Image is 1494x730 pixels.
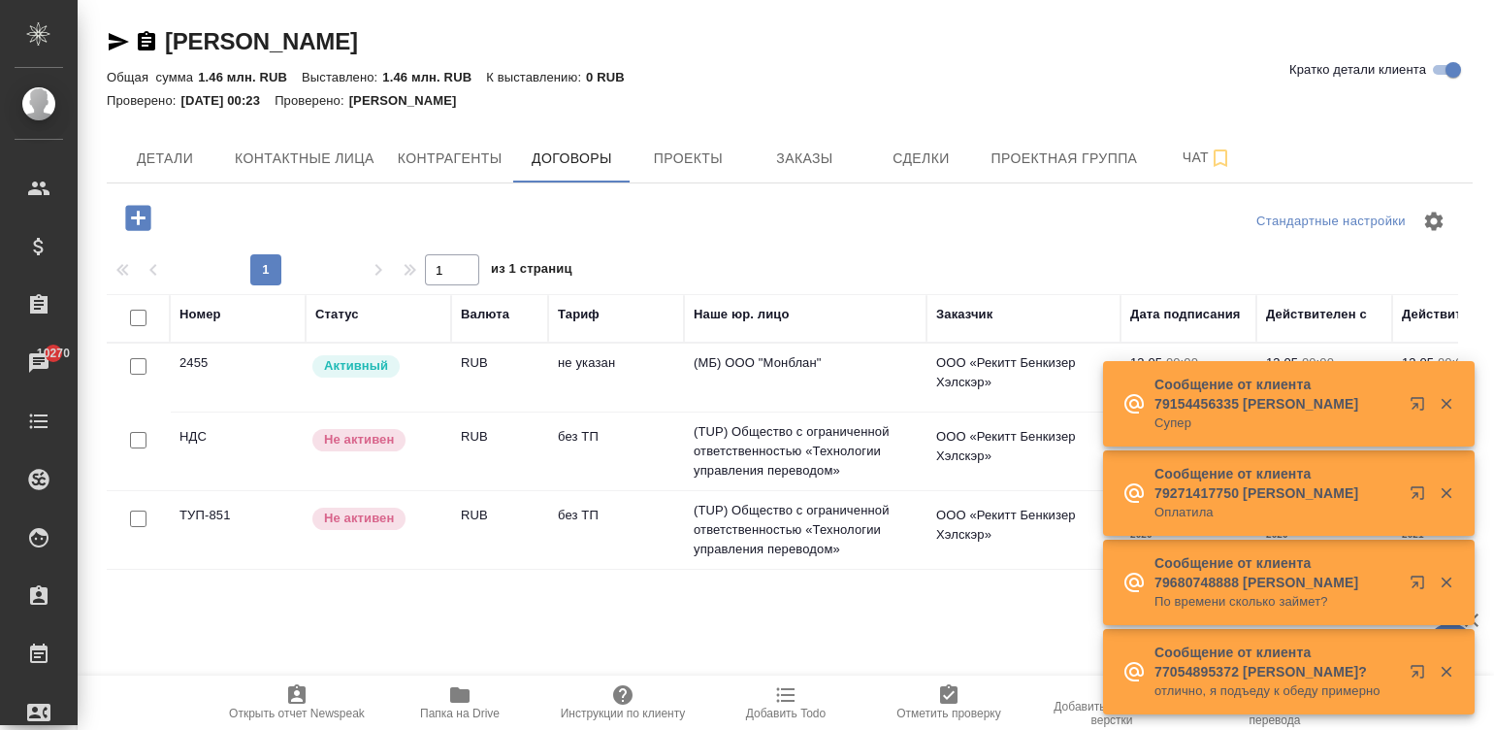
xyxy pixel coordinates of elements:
[694,305,790,324] div: Наше юр. лицо
[746,707,826,720] span: Добавить Todo
[1251,207,1411,237] div: split button
[165,28,358,54] a: [PERSON_NAME]
[491,257,572,285] span: из 1 страниц
[451,344,548,412] td: RUB
[486,70,586,84] p: К выставлению:
[1289,60,1426,80] span: Кратко детали клиента
[1426,395,1466,413] button: Закрыть
[349,93,471,108] p: [PERSON_NAME]
[586,70,639,84] p: 0 RUB
[1302,355,1334,370] p: 00:00
[684,491,926,569] td: (TUP) Общество с ограниченной ответственностью «Технологии управления переводом»
[867,676,1030,730] button: Отметить проверку
[1154,375,1397,414] p: Сообщение от клиента 79154456335 [PERSON_NAME]
[378,676,541,730] button: Папка на Drive
[1130,355,1166,370] p: 13.05,
[541,676,704,730] button: Инструкции по клиенту
[1042,700,1182,727] span: Добавить инструкции верстки
[1160,146,1253,170] span: Чат
[107,93,181,108] p: Проверено:
[704,676,867,730] button: Добавить Todo
[112,198,165,238] button: Добавить договор
[1154,592,1397,612] p: По времени сколько займет?
[1266,305,1367,324] div: Действителен с
[936,427,1111,466] p: ООО «Рекитт Бенкизер Хэлскэр»
[1154,414,1397,433] p: Супер
[1154,553,1397,592] p: Сообщение от клиента 79680748888 [PERSON_NAME]
[315,305,359,324] div: Статус
[548,344,684,412] td: не указан
[420,707,500,720] span: Папка на Drive
[398,147,503,171] span: Контрагенты
[684,344,926,412] td: (МБ) ООО "Монблан"
[1166,355,1198,370] p: 00:00
[936,305,992,324] div: Заказчик
[558,305,600,324] div: Тариф
[1030,676,1193,730] button: Добавить инструкции верстки
[170,417,306,485] td: НДС
[1438,355,1470,370] p: 00:00
[451,417,548,485] td: RUB
[1130,305,1241,324] div: Дата подписания
[170,496,306,564] td: ТУП-851
[1154,503,1397,522] p: Оплатила
[235,147,374,171] span: Контактные лица
[758,147,851,171] span: Заказы
[561,707,686,720] span: Инструкции по клиенту
[1154,464,1397,503] p: Сообщение от клиента 79271417750 [PERSON_NAME]
[1426,574,1466,591] button: Закрыть
[181,93,276,108] p: [DATE] 00:23
[1398,652,1445,699] button: Открыть в новой вкладке
[324,356,388,376] p: Активный
[1154,681,1397,701] p: отлично, я подъеду к обеду примерно
[896,707,1000,720] span: Отметить проверку
[1154,643,1397,681] p: Сообщение от клиента 77054895372 [PERSON_NAME]?
[229,707,365,720] span: Открыть отчет Newspeak
[684,413,926,490] td: (TUP) Общество с ограниченной ответственностью «Технологии управления переводом»
[382,70,486,84] p: 1.46 млн. RUB
[324,430,394,449] p: Не активен
[548,417,684,485] td: без ТП
[275,93,349,108] p: Проверено:
[324,509,394,528] p: Не активен
[135,30,158,53] button: Скопировать ссылку
[1411,198,1457,245] span: Настроить таблицу
[1426,663,1466,680] button: Закрыть
[1402,355,1438,370] p: 13.05,
[302,70,382,84] p: Выставлено:
[1266,355,1302,370] p: 13.05,
[461,305,509,324] div: Валюта
[118,147,211,171] span: Детали
[1398,384,1445,431] button: Открыть в новой вкладке
[179,305,221,324] div: Номер
[874,147,967,171] span: Сделки
[5,339,73,387] a: 10270
[548,496,684,564] td: без ТП
[107,30,130,53] button: Скопировать ссылку для ЯМессенджера
[936,506,1111,545] p: ООО «Рекитт Бенкизер Хэлскэр»
[641,147,734,171] span: Проекты
[451,496,548,564] td: RUB
[1398,563,1445,610] button: Открыть в новой вкладке
[1398,474,1445,520] button: Открыть в новой вкладке
[525,147,618,171] span: Договоры
[198,70,302,84] p: 1.46 млн. RUB
[170,344,306,412] td: 2455
[215,676,378,730] button: Открыть отчет Newspeak
[1426,484,1466,502] button: Закрыть
[991,147,1137,171] span: Проектная группа
[107,70,198,84] p: Общая сумма
[25,344,81,363] span: 10270
[936,353,1111,392] p: ООО «Рекитт Бенкизер Хэлскэр»
[1209,147,1232,170] svg: Подписаться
